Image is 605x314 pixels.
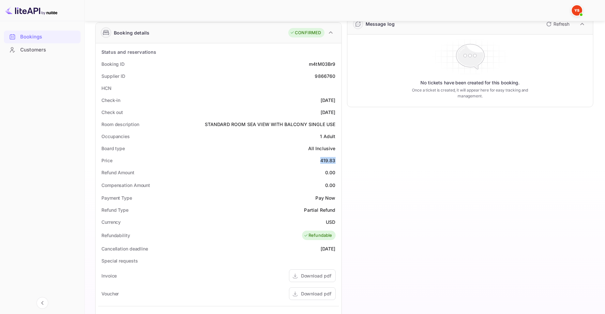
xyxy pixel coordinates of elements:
[101,258,138,264] ya-tr-span: Special requests
[114,29,149,36] ya-tr-span: Booking details
[101,273,117,278] ya-tr-span: Invoice
[4,44,81,56] a: Customers
[321,245,336,252] div: [DATE]
[315,73,335,79] div: 9866760
[304,207,335,213] ya-tr-span: Partial Refund
[315,195,335,201] ya-tr-span: Pay Now
[420,79,520,86] ya-tr-span: No tickets have been created for this booking.
[320,134,335,139] ya-tr-span: 1 Adult
[101,49,156,55] ya-tr-span: Status and reservations
[20,33,42,41] ya-tr-span: Bookings
[101,195,132,201] ya-tr-span: Payment Type
[325,182,336,189] div: 0.00
[101,182,150,188] ya-tr-span: Compensation Amount
[101,291,119,296] ya-tr-span: Voucher
[4,31,81,43] a: Bookings
[321,97,336,104] div: [DATE]
[542,19,572,29] button: Refresh
[308,146,336,151] ya-tr-span: All Inclusive
[301,273,331,278] ya-tr-span: Download pdf
[553,21,569,27] ya-tr-span: Refresh
[572,5,582,16] img: Yandex Support
[20,46,46,54] ya-tr-span: Customers
[101,134,130,139] ya-tr-span: Occupancies
[101,233,130,238] ya-tr-span: Refundability
[309,61,335,67] ya-tr-span: m4tM03Br9
[366,21,395,27] ya-tr-span: Message log
[101,85,112,91] ya-tr-span: HCN
[101,61,125,67] ya-tr-span: Booking ID
[101,97,120,103] ya-tr-span: Check-in
[295,30,321,36] ya-tr-span: CONFIRMED
[320,157,336,164] div: 419.83
[101,246,148,251] ya-tr-span: Cancellation deadline
[101,207,129,213] ya-tr-span: Refund Type
[101,170,134,175] ya-tr-span: Refund Amount
[37,297,48,309] button: Collapse navigation
[309,232,332,239] ya-tr-span: Refundable
[101,219,121,225] ya-tr-span: Currency
[5,5,57,16] img: LiteAPI logo
[326,219,335,225] ya-tr-span: USD
[101,73,125,79] ya-tr-span: Supplier ID
[325,169,336,176] div: 0.00
[301,291,331,296] ya-tr-span: Download pdf
[101,109,123,115] ya-tr-span: Check out
[404,87,536,99] ya-tr-span: Once a ticket is created, it will appear here for easy tracking and management.
[101,158,113,163] ya-tr-span: Price
[321,109,336,116] div: [DATE]
[205,121,336,127] ya-tr-span: STANDARD ROOM SEA VIEW WITH BALCONY SINGLE USE
[101,146,125,151] ya-tr-span: Board type
[101,121,139,127] ya-tr-span: Room description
